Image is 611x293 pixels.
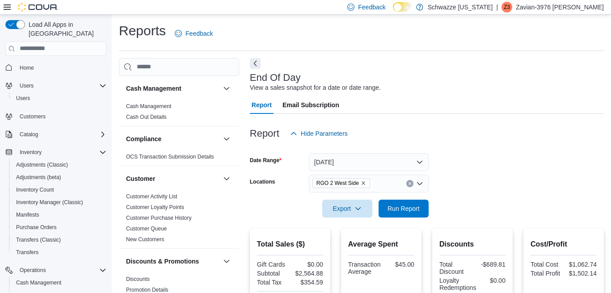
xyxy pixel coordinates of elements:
span: OCS Transaction Submission Details [126,153,214,160]
span: Adjustments (Classic) [16,161,68,168]
h3: Discounts & Promotions [126,257,199,266]
div: $354.59 [292,279,323,286]
a: Manifests [13,209,42,220]
div: Customer [119,191,239,248]
span: Home [16,62,106,73]
button: Clear input [406,180,413,187]
div: Total Cost [531,261,562,268]
button: Next [250,58,261,69]
div: -$689.81 [474,261,506,268]
button: Customer [221,173,232,184]
span: Export [328,200,367,218]
button: Cash Management [126,84,219,93]
div: $1,502.14 [565,270,597,277]
span: Purchase Orders [16,224,57,231]
a: Inventory Count [13,184,58,195]
span: Customers [20,113,46,120]
span: Adjustments (beta) [13,172,106,183]
span: Customer Queue [126,225,167,232]
span: Cash Out Details [126,113,167,121]
h2: Discounts [439,239,506,250]
label: Locations [250,178,275,185]
span: Run Report [388,204,420,213]
p: Schwazze [US_STATE] [428,2,493,13]
a: New Customers [126,236,164,243]
span: Catalog [20,131,38,138]
a: Inventory Manager (Classic) [13,197,87,208]
button: Inventory [16,147,45,158]
button: Operations [16,265,50,276]
a: Cash Out Details [126,114,167,120]
span: Inventory Count [16,186,54,193]
div: Total Discount [439,261,471,275]
button: Home [2,61,110,74]
button: Hide Parameters [287,125,351,142]
a: Customer Purchase History [126,215,192,221]
a: Adjustments (beta) [13,172,65,183]
span: Feedback [358,3,385,12]
span: Inventory [20,149,42,156]
div: View a sales snapshot for a date or date range. [250,83,381,92]
button: Inventory [2,146,110,159]
button: Discounts & Promotions [126,257,219,266]
button: Inventory Manager (Classic) [9,196,110,209]
div: Loyalty Redemptions [439,277,476,291]
button: Adjustments (Classic) [9,159,110,171]
button: Manifests [9,209,110,221]
div: Gift Cards [257,261,288,268]
span: Cash Management [13,277,106,288]
h2: Average Spent [348,239,414,250]
button: Cash Management [221,83,232,94]
div: Subtotal [257,270,288,277]
div: Zavian-3976 McCarty [501,2,512,13]
span: Users [16,95,30,102]
button: [DATE] [309,153,429,171]
button: Cash Management [9,276,110,289]
h3: Customer [126,174,155,183]
a: Users [13,93,34,104]
span: Transfers (Classic) [13,234,106,245]
span: Home [20,64,34,71]
button: Customers [2,110,110,123]
div: $1,062.74 [565,261,597,268]
span: Manifests [13,209,106,220]
h3: Compliance [126,134,161,143]
button: Compliance [126,134,219,143]
span: Customer Loyalty Points [126,204,184,211]
button: Export [322,200,372,218]
div: $45.00 [384,261,414,268]
span: Users [16,80,106,91]
a: Cash Management [126,103,171,109]
button: Discounts & Promotions [221,256,232,267]
a: Adjustments (Classic) [13,159,72,170]
button: Catalog [16,129,42,140]
span: Z3 [504,2,510,13]
span: Report [252,96,272,114]
img: Cova [18,3,58,12]
a: Cash Management [13,277,65,288]
h3: Report [250,128,279,139]
span: Adjustments (Classic) [13,159,106,170]
span: Adjustments (beta) [16,174,61,181]
h1: Reports [119,22,166,40]
span: RGO 2 West Side [312,178,370,188]
span: Inventory Count [13,184,106,195]
a: Home [16,63,38,73]
button: Transfers (Classic) [9,234,110,246]
button: Customer [126,174,219,183]
span: Customers [16,111,106,122]
a: Feedback [171,25,216,42]
span: Inventory Manager (Classic) [13,197,106,208]
span: Discounts [126,276,150,283]
button: Inventory Count [9,184,110,196]
a: OCS Transaction Submission Details [126,154,214,160]
input: Dark Mode [393,2,412,12]
a: Customer Queue [126,226,167,232]
span: Users [13,93,106,104]
span: Cash Management [16,279,61,286]
p: Zavian-3976 [PERSON_NAME] [516,2,604,13]
a: Customers [16,111,49,122]
label: Date Range [250,157,282,164]
button: Users [2,80,110,92]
